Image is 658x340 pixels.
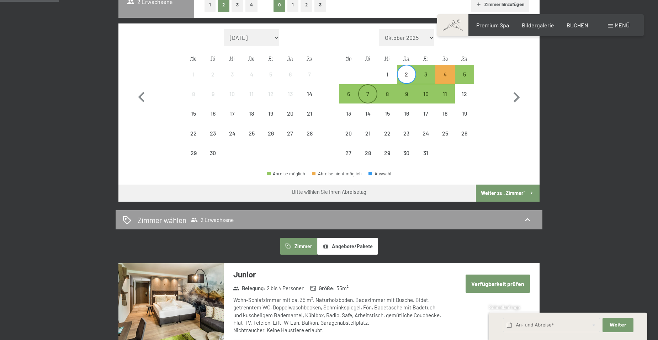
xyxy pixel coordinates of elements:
[435,84,455,103] div: Abreise möglich
[489,304,520,310] span: Schnellanfrage
[223,71,241,89] div: 3
[377,143,397,163] div: Abreise nicht möglich
[300,104,319,123] div: Sun Sep 21 2025
[378,71,396,89] div: 1
[435,123,455,143] div: Abreise nicht möglich
[339,84,358,103] div: Mon Oct 06 2025
[267,285,304,292] span: 2 bis 4 Personen
[281,71,299,89] div: 6
[203,123,222,143] div: Abreise nicht möglich
[191,216,234,223] span: 2 Erwachsene
[358,123,377,143] div: Tue Oct 21 2025
[242,65,261,84] div: Abreise nicht möglich
[287,55,293,61] abbr: Samstag
[339,143,358,163] div: Mon Oct 27 2025
[339,104,358,123] div: Abreise nicht möglich
[184,143,203,163] div: Mon Sep 29 2025
[185,150,202,168] div: 29
[223,65,242,84] div: Abreise nicht möglich
[242,104,261,123] div: Thu Sep 18 2025
[398,71,415,89] div: 2
[436,71,454,89] div: 4
[301,111,318,128] div: 21
[377,84,397,103] div: Abreise möglich
[522,22,554,28] span: Bildergalerie
[359,111,377,128] div: 14
[476,22,509,28] a: Premium Spa
[281,123,300,143] div: Sat Sep 27 2025
[378,131,396,148] div: 22
[345,55,352,61] abbr: Montag
[368,171,391,176] div: Auswahl
[203,65,222,84] div: Abreise nicht möglich
[261,65,280,84] div: Abreise nicht möglich
[436,91,454,109] div: 11
[300,84,319,103] div: Abreise nicht möglich
[398,91,415,109] div: 9
[190,55,197,61] abbr: Montag
[204,91,222,109] div: 9
[203,84,222,103] div: Abreise nicht möglich
[377,104,397,123] div: Abreise nicht möglich
[242,123,261,143] div: Abreise nicht möglich
[233,296,445,334] div: Wohn-Schlafzimmer mit ca. 35 m², Naturholzboden, Badezimmer mit Dusche, Bidet, getrenntem WC, Dop...
[340,91,357,109] div: 6
[233,285,265,292] strong: Belegung :
[456,71,473,89] div: 5
[455,65,474,84] div: Abreise möglich
[417,71,435,89] div: 3
[567,22,588,28] a: BUCHEN
[340,150,357,168] div: 27
[281,123,300,143] div: Abreise nicht möglich
[377,65,397,84] div: Abreise nicht möglich
[340,111,357,128] div: 13
[310,285,335,292] strong: Größe :
[378,150,396,168] div: 29
[398,111,415,128] div: 16
[403,55,409,61] abbr: Donnerstag
[358,123,377,143] div: Abreise nicht möglich
[377,65,397,84] div: Wed Oct 01 2025
[242,123,261,143] div: Thu Sep 25 2025
[358,143,377,163] div: Abreise nicht möglich
[610,322,626,328] span: Weiter
[184,84,203,103] div: Abreise nicht möglich
[261,84,280,103] div: Fri Sep 12 2025
[249,55,255,61] abbr: Donnerstag
[261,104,280,123] div: Abreise nicht möglich
[203,104,222,123] div: Abreise nicht möglich
[435,104,455,123] div: Sat Oct 18 2025
[223,123,242,143] div: Abreise nicht möglich
[300,84,319,103] div: Sun Sep 14 2025
[267,171,305,176] div: Anreise möglich
[301,71,318,89] div: 7
[281,104,300,123] div: Abreise nicht möglich
[359,150,377,168] div: 28
[466,275,530,293] button: Verfügbarkeit prüfen
[223,111,241,128] div: 17
[436,131,454,148] div: 25
[203,143,222,163] div: Tue Sep 30 2025
[204,131,222,148] div: 23
[300,123,319,143] div: Abreise nicht möglich
[416,123,435,143] div: Abreise nicht möglich
[281,84,300,103] div: Sat Sep 13 2025
[261,65,280,84] div: Fri Sep 05 2025
[233,269,445,280] h3: Junior
[185,111,202,128] div: 15
[280,238,317,254] button: Zimmer
[242,84,261,103] div: Abreise nicht möglich
[358,104,377,123] div: Abreise nicht möglich
[185,91,202,109] div: 8
[243,131,260,148] div: 25
[397,143,416,163] div: Abreise nicht möglich
[307,55,312,61] abbr: Sonntag
[203,104,222,123] div: Tue Sep 16 2025
[281,104,300,123] div: Sat Sep 20 2025
[377,104,397,123] div: Wed Oct 15 2025
[184,65,203,84] div: Abreise nicht möglich
[203,143,222,163] div: Abreise nicht möglich
[435,104,455,123] div: Abreise nicht möglich
[416,143,435,163] div: Abreise nicht möglich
